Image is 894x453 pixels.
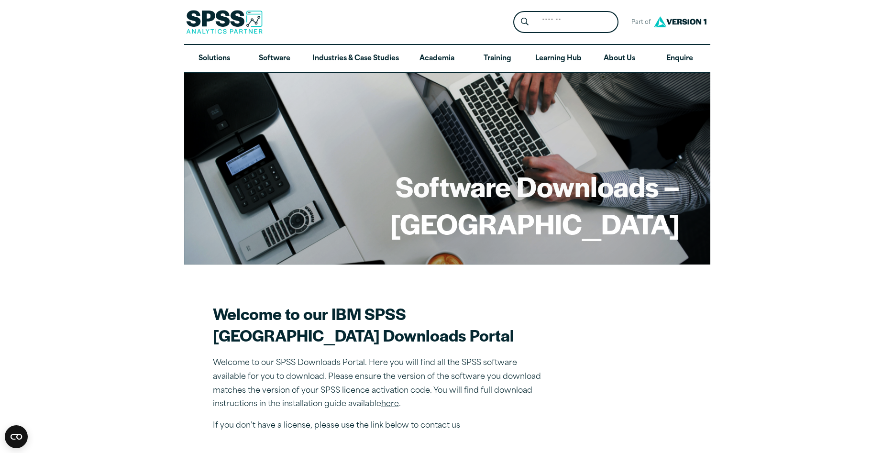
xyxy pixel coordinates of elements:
a: Academia [407,45,467,73]
button: Search magnifying glass icon [516,13,533,31]
svg: Search magnifying glass icon [521,18,529,26]
a: Solutions [184,45,244,73]
a: Learning Hub [528,45,589,73]
a: Software [244,45,305,73]
p: Welcome to our SPSS Downloads Portal. Here you will find all the SPSS software available for you ... [213,356,548,411]
a: Training [467,45,527,73]
img: Version1 Logo [651,13,709,31]
span: Part of [626,16,651,30]
h1: Software Downloads – [GEOGRAPHIC_DATA] [215,167,680,242]
p: If you don’t have a license, please use the link below to contact us [213,419,548,433]
h2: Welcome to our IBM SPSS [GEOGRAPHIC_DATA] Downloads Portal [213,303,548,346]
a: Industries & Case Studies [305,45,407,73]
a: Enquire [650,45,710,73]
img: SPSS Analytics Partner [186,10,263,34]
form: Site Header Search Form [513,11,618,33]
button: Open CMP widget [5,425,28,448]
nav: Desktop version of site main menu [184,45,710,73]
a: About Us [589,45,650,73]
a: here [381,400,399,408]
